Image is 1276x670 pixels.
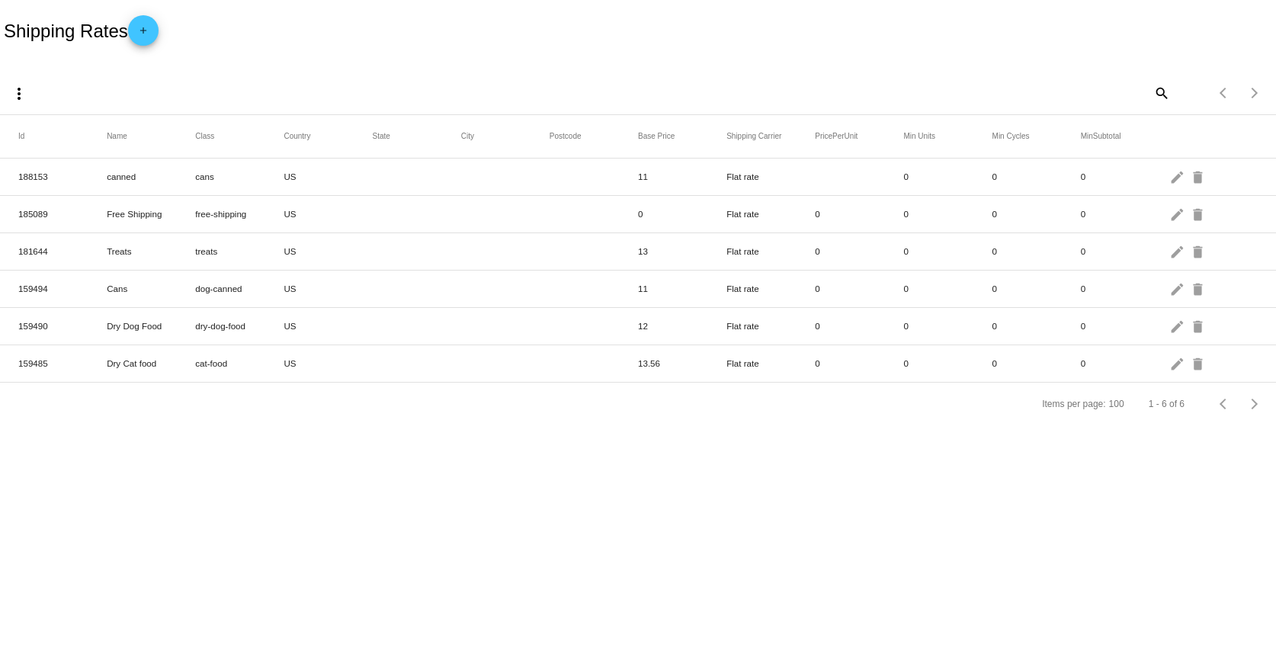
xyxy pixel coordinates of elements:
mat-cell: Flat rate [726,354,815,372]
button: Change sorting for MinSubtotal [1081,132,1121,141]
mat-cell: 0 [992,354,1081,372]
mat-cell: dry-dog-food [195,317,284,335]
mat-cell: Dry Cat food [107,354,195,372]
mat-cell: US [284,280,372,297]
h2: Shipping Rates [4,15,159,46]
mat-icon: delete [1190,202,1208,226]
mat-cell: Dry Dog Food [107,317,195,335]
button: Change sorting for MinUnits [903,132,935,141]
mat-cell: cat-food [195,354,284,372]
mat-icon: delete [1190,277,1208,300]
mat-icon: more_vert [10,85,28,103]
mat-icon: delete [1190,351,1208,375]
mat-cell: 11 [638,280,726,297]
mat-icon: edit [1169,165,1188,188]
mat-cell: 0 [903,168,992,185]
button: Change sorting for Country [284,132,310,141]
mat-cell: 0 [992,242,1081,260]
mat-cell: 0 [1081,205,1169,223]
mat-cell: 159485 [18,354,107,372]
button: Change sorting for Id [18,132,24,141]
mat-cell: 13 [638,242,726,260]
mat-cell: 0 [815,280,903,297]
mat-icon: add [134,25,152,43]
mat-cell: 0 [815,354,903,372]
div: 100 [1109,399,1124,409]
mat-cell: 159494 [18,280,107,297]
button: Next page [1239,389,1270,419]
mat-cell: Cans [107,280,195,297]
mat-cell: dog-canned [195,280,284,297]
button: Change sorting for Name [107,132,127,141]
button: Previous page [1209,78,1239,108]
mat-cell: US [284,168,372,185]
mat-cell: 0 [638,205,726,223]
mat-cell: 0 [815,205,903,223]
mat-cell: Flat rate [726,280,815,297]
button: Change sorting for Postcode [550,132,582,141]
mat-cell: 0 [992,317,1081,335]
mat-cell: 0 [992,280,1081,297]
mat-cell: US [284,317,372,335]
mat-cell: 0 [1081,354,1169,372]
mat-icon: edit [1169,239,1188,263]
mat-cell: 188153 [18,168,107,185]
mat-cell: 0 [903,280,992,297]
mat-cell: 0 [992,205,1081,223]
button: Change sorting for ShippingCarrier [726,132,781,141]
button: Change sorting for MinCycles [992,132,1030,141]
mat-cell: 0 [903,242,992,260]
mat-icon: delete [1190,165,1208,188]
mat-cell: treats [195,242,284,260]
mat-cell: cans [195,168,284,185]
mat-cell: 12 [638,317,726,335]
mat-cell: free-shipping [195,205,284,223]
mat-cell: Flat rate [726,168,815,185]
mat-cell: US [284,242,372,260]
button: Change sorting for Class [195,132,214,141]
mat-cell: 185089 [18,205,107,223]
button: Change sorting for PricePerUnit [815,132,858,141]
mat-cell: 0 [1081,317,1169,335]
mat-cell: 0 [1081,242,1169,260]
mat-cell: 0 [815,317,903,335]
mat-cell: Flat rate [726,205,815,223]
mat-icon: delete [1190,314,1208,338]
button: Change sorting for City [461,132,474,141]
mat-cell: 0 [903,205,992,223]
mat-cell: Flat rate [726,242,815,260]
mat-cell: 0 [1081,280,1169,297]
mat-cell: US [284,205,372,223]
mat-cell: Flat rate [726,317,815,335]
button: Previous page [1209,389,1239,419]
mat-cell: 0 [903,354,992,372]
mat-icon: edit [1169,314,1188,338]
mat-cell: Free Shipping [107,205,195,223]
mat-cell: 0 [992,168,1081,185]
mat-cell: 0 [815,242,903,260]
mat-cell: 11 [638,168,726,185]
mat-icon: edit [1169,277,1188,300]
div: Items per page: [1042,399,1105,409]
mat-cell: 0 [1081,168,1169,185]
button: Change sorting for State [373,132,390,141]
mat-icon: edit [1169,202,1188,226]
div: 1 - 6 of 6 [1149,399,1185,409]
mat-cell: 159490 [18,317,107,335]
mat-icon: search [1152,81,1170,104]
mat-cell: Treats [107,242,195,260]
mat-icon: delete [1190,239,1208,263]
mat-cell: 0 [903,317,992,335]
mat-cell: canned [107,168,195,185]
button: Change sorting for BasePrice [638,132,675,141]
mat-cell: US [284,354,372,372]
mat-icon: edit [1169,351,1188,375]
mat-cell: 181644 [18,242,107,260]
button: Next page [1239,78,1270,108]
mat-cell: 13.56 [638,354,726,372]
